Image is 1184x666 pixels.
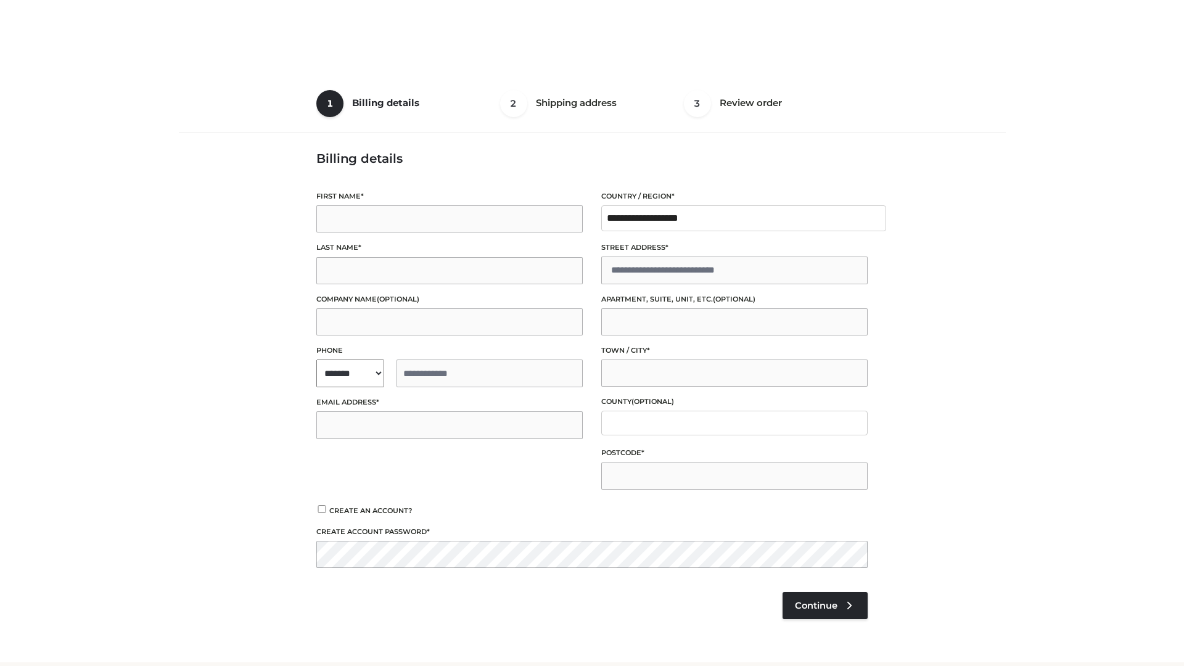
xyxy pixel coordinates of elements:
a: Continue [783,592,868,619]
span: (optional) [377,295,419,303]
span: Shipping address [536,97,617,109]
span: (optional) [713,295,755,303]
label: Town / City [601,345,868,356]
label: Phone [316,345,583,356]
label: Company name [316,294,583,305]
label: Apartment, suite, unit, etc. [601,294,868,305]
span: Create an account? [329,506,413,515]
span: 1 [316,90,343,117]
span: Billing details [352,97,419,109]
span: Review order [720,97,782,109]
label: Create account password [316,526,868,538]
input: Create an account? [316,505,327,513]
span: 2 [500,90,527,117]
label: Street address [601,242,868,253]
label: Last name [316,242,583,253]
label: County [601,396,868,408]
h3: Billing details [316,151,868,166]
span: Continue [795,600,837,611]
span: 3 [684,90,711,117]
label: Postcode [601,447,868,459]
label: First name [316,191,583,202]
label: Country / Region [601,191,868,202]
span: (optional) [631,397,674,406]
label: Email address [316,397,583,408]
